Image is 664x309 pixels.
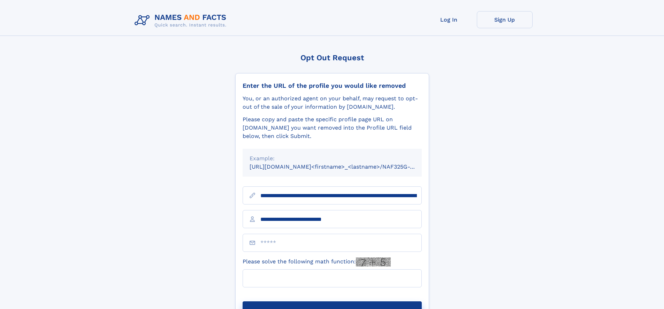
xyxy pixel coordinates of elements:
[243,257,391,266] label: Please solve the following math function:
[132,11,232,30] img: Logo Names and Facts
[477,11,533,28] a: Sign Up
[243,94,422,111] div: You, or an authorized agent on your behalf, may request to opt-out of the sale of your informatio...
[243,115,422,140] div: Please copy and paste the specific profile page URL on [DOMAIN_NAME] you want removed into the Pr...
[250,154,415,163] div: Example:
[250,163,435,170] small: [URL][DOMAIN_NAME]<firstname>_<lastname>/NAF325G-xxxxxxxx
[421,11,477,28] a: Log In
[243,82,422,90] div: Enter the URL of the profile you would like removed
[235,53,429,62] div: Opt Out Request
